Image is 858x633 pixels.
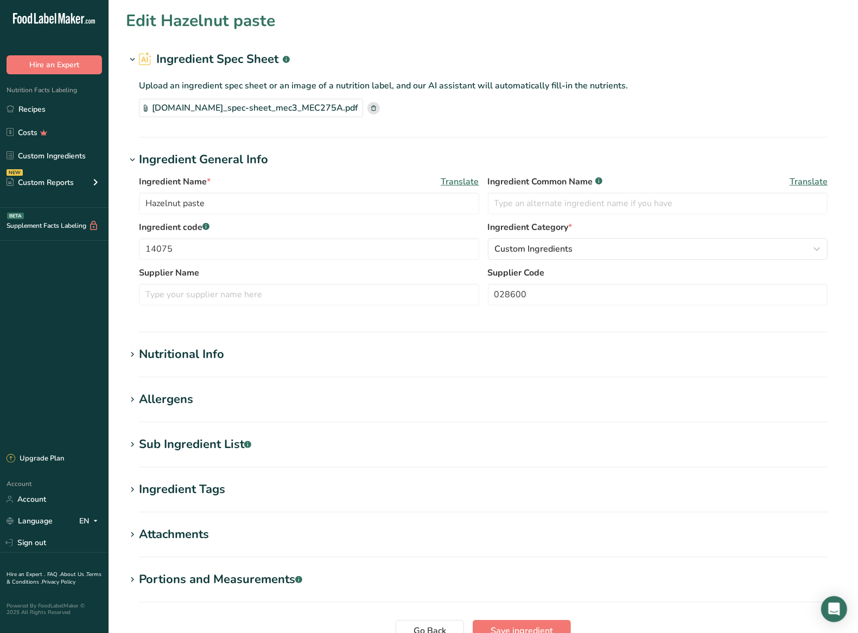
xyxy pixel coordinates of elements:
div: Ingredient General Info [139,151,268,169]
div: [DOMAIN_NAME]_spec-sheet_mec3_MEC275A.pdf [139,99,363,117]
a: FAQ . [47,571,60,578]
div: Ingredient Tags [139,481,225,498]
div: Powered By FoodLabelMaker © 2025 All Rights Reserved [7,603,102,616]
div: Nutritional Info [139,346,224,363]
a: Language [7,511,53,530]
label: Supplier Name [139,266,479,279]
div: Sub Ingredient List [139,436,251,453]
span: Translate [441,175,479,188]
div: EN [79,515,102,528]
div: Attachments [139,526,209,544]
input: Type an alternate ingredient name if you have [488,193,828,214]
div: Custom Reports [7,177,74,188]
input: Type your supplier code here [488,284,828,305]
input: Type your ingredient code here [139,238,479,260]
span: Custom Ingredients [495,242,573,255]
h2: Ingredient Spec Sheet [139,50,290,68]
a: About Us . [60,571,86,578]
input: Type your supplier name here [139,284,479,305]
label: Ingredient Category [488,221,828,234]
a: Terms & Conditions . [7,571,101,586]
a: Privacy Policy [42,578,75,586]
input: Type your ingredient name here [139,193,479,214]
div: Allergens [139,391,193,408]
span: Ingredient Name [139,175,211,188]
a: Hire an Expert . [7,571,45,578]
button: Hire an Expert [7,55,102,74]
div: Open Intercom Messenger [821,596,847,622]
label: Supplier Code [488,266,828,279]
h1: Edit Hazelnut paste [126,9,275,33]
span: Translate [790,175,828,188]
p: Upload an ingredient spec sheet or an image of a nutrition label, and our AI assistant will autom... [139,79,828,92]
button: Custom Ingredients [488,238,828,260]
label: Ingredient code [139,221,479,234]
span: Ingredient Common Name [488,175,602,188]
div: BETA [7,213,24,219]
div: Portions and Measurements [139,571,302,589]
div: NEW [7,169,23,176]
div: Upgrade Plan [7,453,64,464]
